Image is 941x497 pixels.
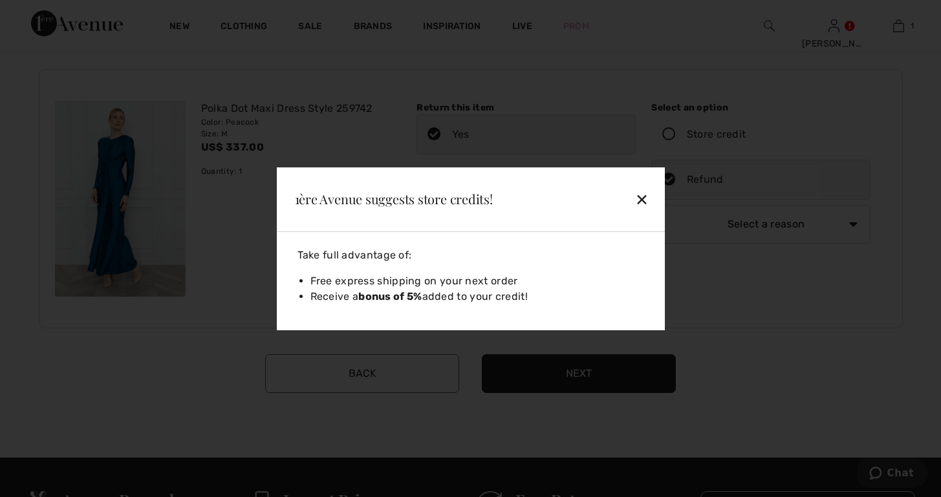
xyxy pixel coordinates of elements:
[310,289,649,304] li: Receive a added to your credit!
[570,185,654,213] div: ✕
[358,290,422,302] strong: bonus of 5%
[295,193,555,206] h3: 1ère Avenue suggests store credits!
[292,248,649,263] div: Take full advantage of:
[310,273,649,289] li: Free express shipping on your next order
[30,9,57,21] span: Chat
